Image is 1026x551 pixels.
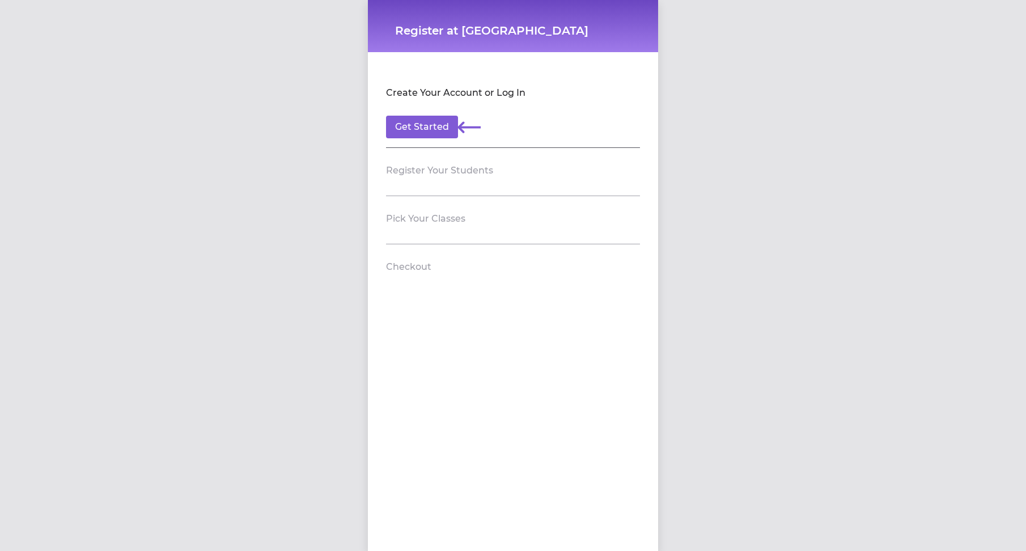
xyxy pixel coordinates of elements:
h2: Pick Your Classes [386,212,465,226]
button: Get Started [386,116,458,138]
h2: Create Your Account or Log In [386,86,525,100]
h2: Checkout [386,260,431,274]
h1: Register at [GEOGRAPHIC_DATA] [395,23,631,39]
h2: Register Your Students [386,164,493,177]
